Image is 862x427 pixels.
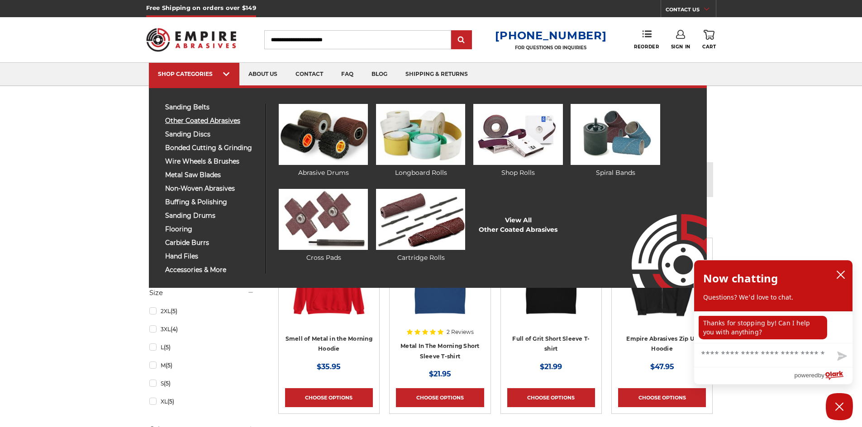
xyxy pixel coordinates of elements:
span: Reorder [634,44,659,50]
img: Empire Abrasives Logo Image [615,188,707,288]
a: [PHONE_NUMBER] [495,29,606,42]
a: View AllOther Coated Abrasives [479,216,557,235]
a: 3XL [149,321,254,337]
a: Choose Options [285,388,373,407]
a: Powered by Olark [794,367,852,384]
a: Choose Options [396,388,484,407]
a: XL [149,394,254,409]
span: Cart [702,44,716,50]
a: Shop Rolls [473,104,562,178]
span: $47.95 [650,362,674,371]
span: wire wheels & brushes [165,158,259,165]
a: Spiral Bands [571,104,660,178]
span: Sign In [671,44,691,50]
span: sanding belts [165,104,259,111]
a: Empire Abrasives Black Full of Grit T-shirt - flat lay [507,244,595,360]
span: (5) [167,398,174,405]
span: other coated abrasives [165,117,259,124]
img: Longboard Rolls [376,104,465,165]
a: Choose Options [618,388,706,407]
h2: Now chatting [703,269,778,287]
a: Empire Abrasives - I love the smell of metal in the morning hoodie - Red [285,244,373,360]
p: Questions? We'd love to chat. [703,293,843,302]
a: Cartridge Rolls [376,189,465,263]
span: $35.95 [317,362,341,371]
a: M [149,357,254,373]
a: Longboard Rolls [376,104,465,178]
span: (5) [171,308,177,314]
img: Cross Pads [279,189,368,250]
p: FOR QUESTIONS OR INQUIRIES [495,45,606,51]
button: Send message [830,346,852,367]
div: olark chatbox [694,260,853,385]
a: shipping & returns [396,63,477,86]
img: Spiral Bands [571,104,660,165]
span: sanding drums [165,212,259,219]
input: Submit [452,31,471,49]
a: 2XL [149,303,254,319]
a: Empire Abrasives logo zip up hoodie - black [618,244,706,360]
img: Cartridge Rolls [376,189,465,250]
a: CONTACT US [666,5,716,17]
span: buffing & polishing [165,199,259,206]
img: Abrasive Drums [279,104,368,165]
span: (4) [171,326,178,333]
a: L [149,339,254,355]
span: accessories & more [165,267,259,273]
span: flooring [165,226,259,233]
span: hand files [165,253,259,260]
h5: Size [149,287,254,298]
img: Shop Rolls [473,104,562,165]
a: Cross Pads [279,189,368,263]
span: non-woven abrasives [165,185,259,192]
a: Empire Abrasives Unisex Tshirt - Metal in the Morning - Royal Blue - Flat [396,244,484,360]
span: (5) [164,344,171,351]
button: Close Chatbox [826,393,853,420]
span: powered [794,370,818,381]
span: (5) [166,362,172,369]
a: faq [332,63,362,86]
a: about us [239,63,286,86]
div: SHOP CATEGORIES [158,70,230,77]
span: (5) [164,380,171,387]
span: sanding discs [165,131,259,138]
span: metal saw blades [165,172,259,178]
p: Thanks for stopping by! Can I help you with anything? [699,316,827,339]
a: contact [286,63,332,86]
a: Abrasive Drums [279,104,368,178]
a: S [149,375,254,391]
button: close chatbox [833,268,848,282]
a: blog [362,63,396,86]
span: $21.95 [429,370,451,378]
span: carbide burrs [165,239,259,246]
span: bonded cutting & grinding [165,145,259,151]
img: Empire Abrasives [146,22,237,57]
a: Cart [702,30,716,50]
span: by [818,370,824,381]
span: $21.99 [540,362,562,371]
a: Reorder [634,30,659,49]
div: chat [694,311,852,343]
a: Choose Options [507,388,595,407]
